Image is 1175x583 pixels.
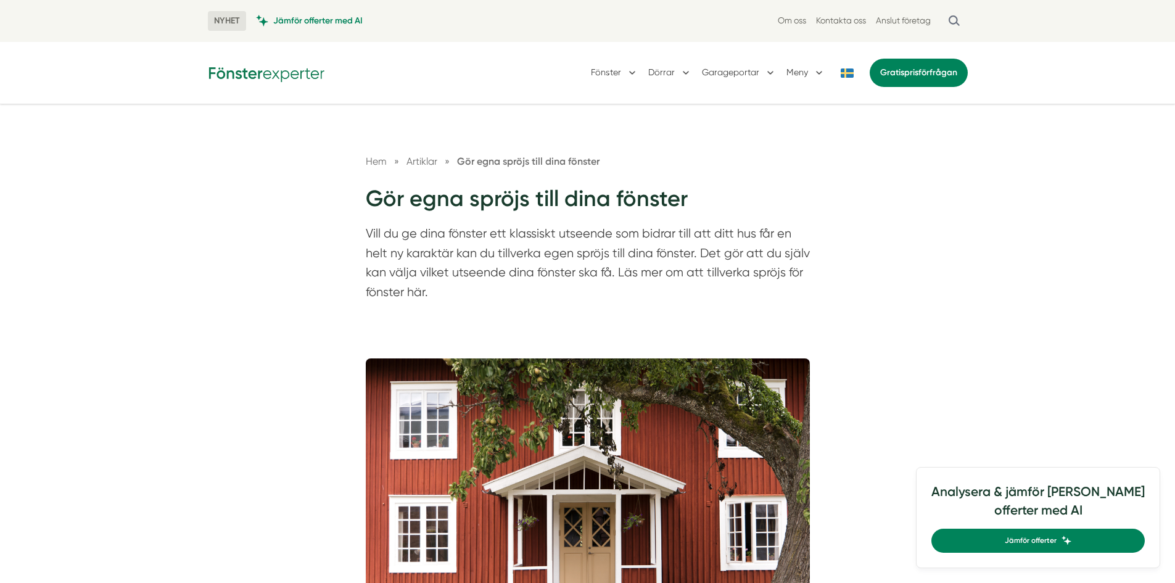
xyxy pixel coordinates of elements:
span: NYHET [208,11,246,31]
a: Om oss [778,15,806,27]
a: Artiklar [406,155,440,167]
span: Artiklar [406,155,437,167]
button: Meny [786,57,825,89]
a: Gratisprisförfrågan [870,59,968,87]
a: Anslut företag [876,15,931,27]
nav: Breadcrumb [366,154,810,169]
img: Fönsterexperter Logotyp [208,63,325,82]
span: » [445,154,450,169]
p: Vill du ge dina fönster ett klassiskt utseende som bidrar till att ditt hus får en helt ny karakt... [366,224,810,308]
a: Gör egna spröjs till dina fönster [457,155,600,167]
h1: Gör egna spröjs till dina fönster [366,184,810,224]
button: Garageportar [702,57,777,89]
span: Jämför offerter [1005,535,1057,547]
button: Öppna sök [941,10,968,32]
button: Dörrar [648,57,692,89]
span: Jämför offerter med AI [273,15,363,27]
h4: Analysera & jämför [PERSON_NAME] offerter med AI [931,482,1145,529]
a: Hem [366,155,387,167]
span: Gratis [880,67,904,78]
span: » [394,154,399,169]
a: Jämför offerter [931,529,1145,553]
a: Kontakta oss [816,15,866,27]
a: Jämför offerter med AI [256,15,363,27]
button: Fönster [591,57,638,89]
